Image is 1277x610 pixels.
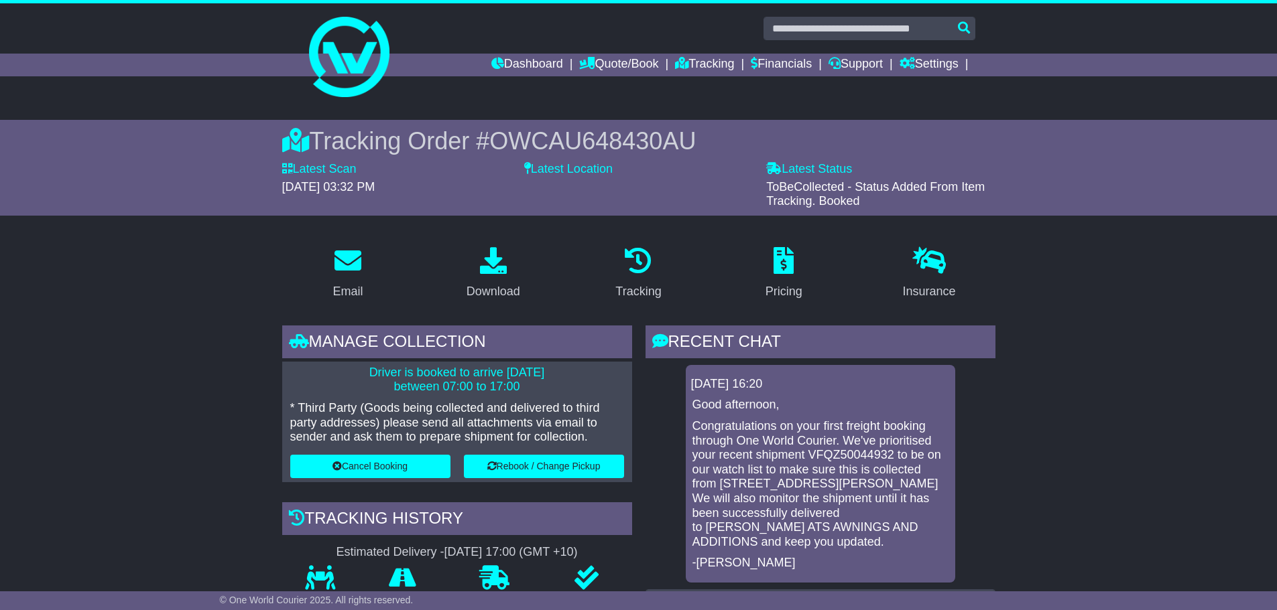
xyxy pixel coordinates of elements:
label: Latest Location [524,162,613,177]
a: Tracking [675,54,734,76]
div: Tracking Order # [282,127,995,155]
span: [DATE] 03:32 PM [282,180,375,194]
a: Tracking [607,242,670,305]
a: Support [829,54,883,76]
span: OWCAU648430AU [489,127,696,155]
div: Insurance [903,283,956,301]
p: * Third Party (Goods being collected and delivered to third party addresses) please send all atta... [290,401,624,445]
div: Tracking history [282,502,632,538]
p: Congratulations on your first freight booking through One World Courier. We've prioritised your r... [692,419,949,549]
span: © One World Courier 2025. All rights reserved. [220,595,414,605]
p: -[PERSON_NAME] [692,556,949,570]
span: ToBeCollected - Status Added From Item Tracking. Booked [766,180,985,208]
p: Driver is booked to arrive [DATE] between 07:00 to 17:00 [290,366,624,394]
div: Download [467,283,520,301]
a: Pricing [757,242,811,305]
div: Tracking [615,283,661,301]
label: Latest Scan [282,162,357,177]
label: Latest Status [766,162,852,177]
div: Estimated Delivery - [282,545,632,560]
a: Settings [900,54,959,76]
a: Financials [751,54,812,76]
div: Email [332,283,363,301]
a: Dashboard [491,54,563,76]
a: Download [458,242,529,305]
p: Good afternoon, [692,398,949,412]
a: Quote/Book [579,54,658,76]
div: Manage collection [282,325,632,362]
div: RECENT CHAT [646,325,995,362]
div: [DATE] 16:20 [691,377,950,392]
button: Rebook / Change Pickup [464,455,624,478]
a: Insurance [894,242,965,305]
div: Pricing [766,283,802,301]
button: Cancel Booking [290,455,450,478]
a: Email [324,242,371,305]
div: [DATE] 17:00 (GMT +10) [444,545,578,560]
